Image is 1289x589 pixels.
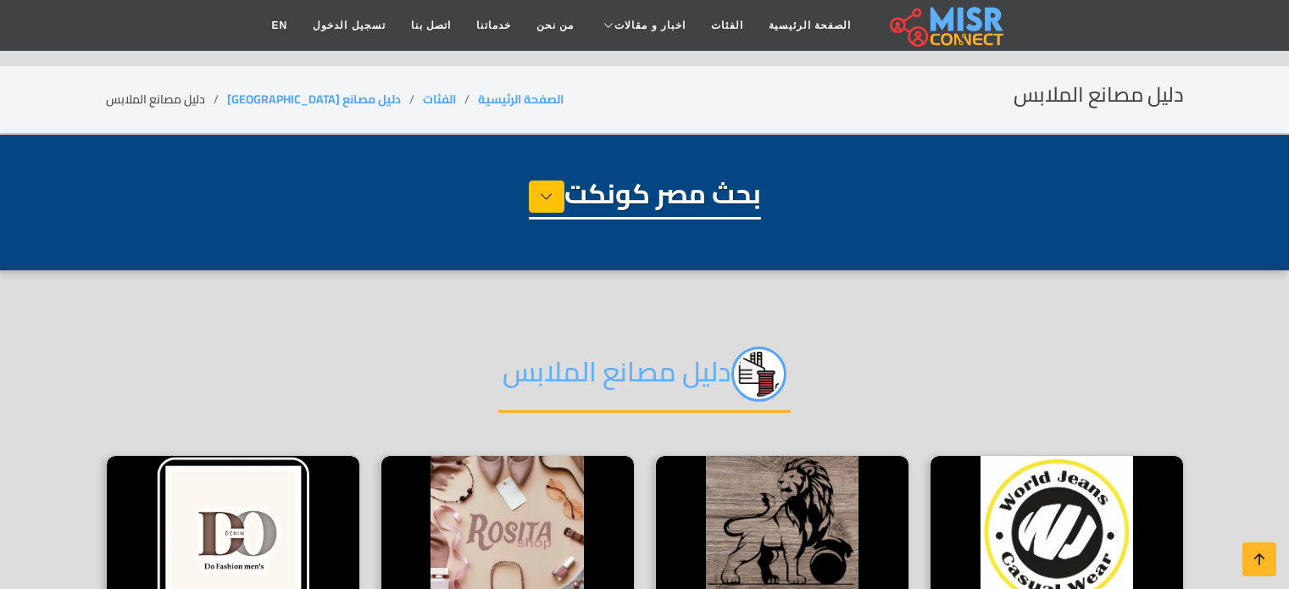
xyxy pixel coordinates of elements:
a: الفئات [423,88,456,110]
img: main.misr_connect [890,4,1003,47]
h2: دليل مصانع الملابس [1014,83,1184,108]
a: الفئات [698,9,756,42]
span: اخبار و مقالات [614,18,686,33]
a: من نحن [524,9,586,42]
a: EN [259,9,301,42]
a: تسجيل الدخول [300,9,397,42]
h2: دليل مصانع الملابس [498,347,791,413]
a: اخبار و مقالات [586,9,698,42]
li: دليل مصانع الملابس [106,91,227,108]
a: خدماتنا [464,9,524,42]
h1: بحث مصر كونكت [529,177,761,219]
a: الصفحة الرئيسية [756,9,864,42]
a: الصفحة الرئيسية [478,88,564,110]
a: اتصل بنا [398,9,464,42]
a: دليل مصانع [GEOGRAPHIC_DATA] [227,88,401,110]
img: jc8qEEzyi89FPzAOrPPq.png [731,347,786,402]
